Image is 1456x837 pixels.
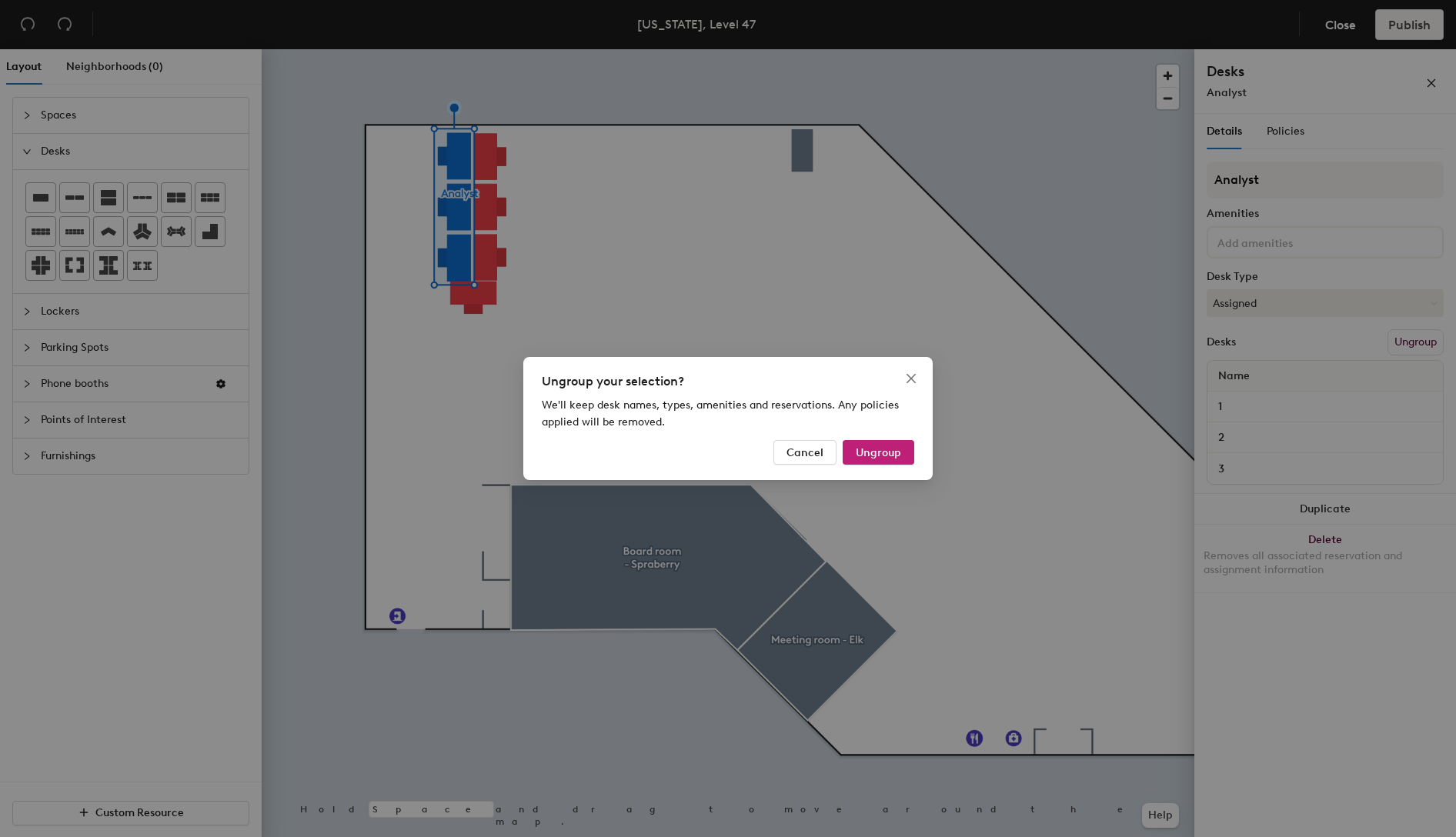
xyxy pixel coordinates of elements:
button: Cancel [773,440,837,465]
span: Close [899,372,923,385]
button: Close [899,366,923,391]
div: Ungroup your selection? [542,372,914,391]
span: close [905,372,917,385]
span: We'll keep desk names, types, amenities and reservations. Any policies applied will be removed. [542,398,899,429]
span: Ungroup [856,446,901,459]
span: Cancel [786,446,823,459]
button: Ungroup [843,440,914,465]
